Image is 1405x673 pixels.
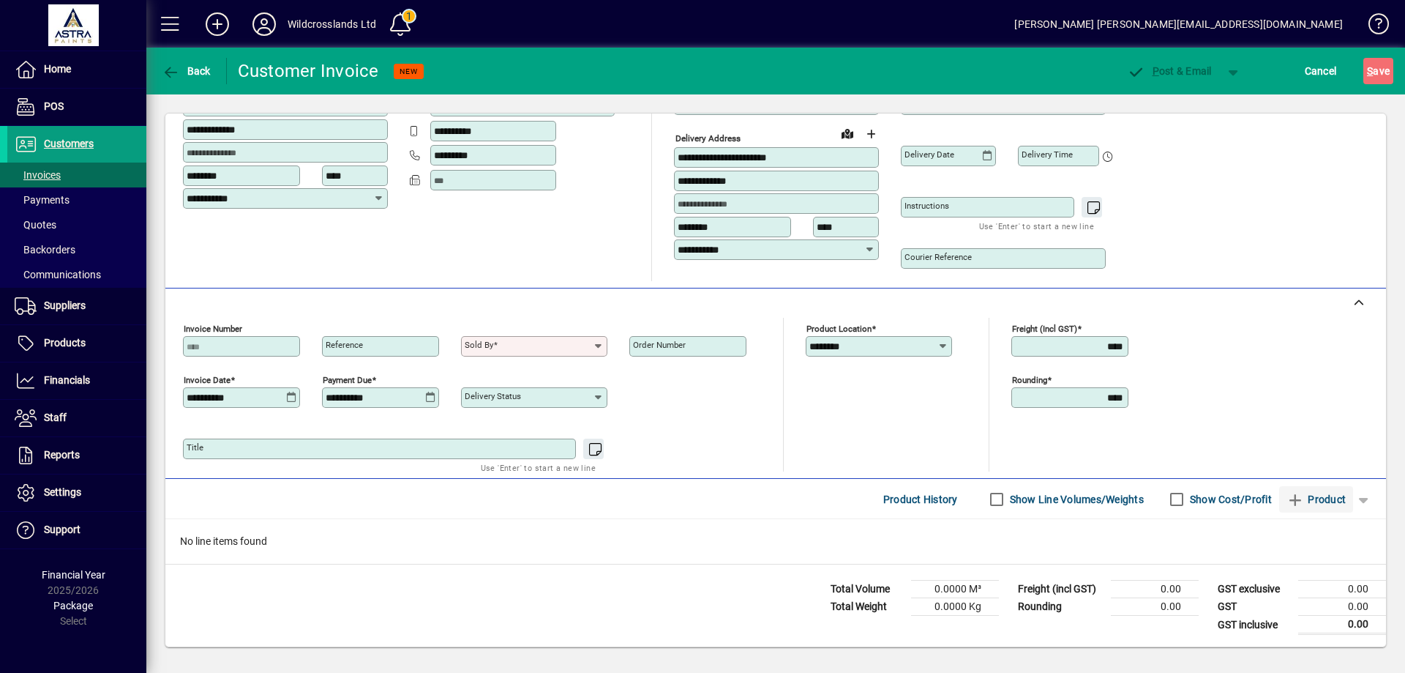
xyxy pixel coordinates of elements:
[44,524,80,535] span: Support
[1367,59,1390,83] span: ave
[877,486,964,513] button: Product History
[53,600,93,611] span: Package
[194,11,241,37] button: Add
[465,340,493,350] mat-label: Sold by
[7,237,146,262] a: Backorders
[7,325,146,362] a: Products
[1120,58,1219,84] button: Post & Email
[1011,581,1111,598] td: Freight (incl GST)
[7,512,146,549] a: Support
[7,437,146,474] a: Reports
[823,581,911,598] td: Total Volume
[7,187,146,212] a: Payments
[7,400,146,436] a: Staff
[1014,12,1343,36] div: [PERSON_NAME] [PERSON_NAME][EMAIL_ADDRESS][DOMAIN_NAME]
[44,486,81,498] span: Settings
[1007,492,1144,507] label: Show Line Volumes/Weights
[1210,581,1298,598] td: GST exclusive
[836,122,859,145] a: View on map
[823,598,911,616] td: Total Weight
[859,122,883,146] button: Choose address
[241,11,288,37] button: Profile
[1210,598,1298,616] td: GST
[633,340,686,350] mat-label: Order number
[1011,598,1111,616] td: Rounding
[1111,581,1199,598] td: 0.00
[146,58,227,84] app-page-header-button: Back
[806,324,872,334] mat-label: Product location
[1012,324,1077,334] mat-label: Freight (incl GST)
[44,300,86,311] span: Suppliers
[184,375,231,385] mat-label: Invoice date
[1012,375,1047,385] mat-label: Rounding
[1298,581,1386,598] td: 0.00
[1153,65,1159,77] span: P
[238,59,379,83] div: Customer Invoice
[904,201,949,211] mat-label: Instructions
[1363,58,1393,84] button: Save
[979,217,1094,234] mat-hint: Use 'Enter' to start a new line
[7,288,146,324] a: Suppliers
[1298,598,1386,616] td: 0.00
[1127,65,1212,77] span: ost & Email
[15,244,75,256] span: Backorders
[323,375,372,385] mat-label: Payment due
[15,169,61,181] span: Invoices
[1111,598,1199,616] td: 0.00
[1022,149,1073,160] mat-label: Delivery time
[481,459,596,476] mat-hint: Use 'Enter' to start a new line
[1305,59,1337,83] span: Cancel
[7,362,146,399] a: Financials
[904,149,954,160] mat-label: Delivery date
[7,475,146,511] a: Settings
[158,58,214,84] button: Back
[7,89,146,125] a: POS
[165,519,1386,564] div: No line items found
[184,324,242,334] mat-label: Invoice number
[15,194,70,206] span: Payments
[44,412,67,423] span: Staff
[1286,488,1346,511] span: Product
[1367,65,1373,77] span: S
[1298,616,1386,634] td: 0.00
[7,212,146,237] a: Quotes
[15,269,101,280] span: Communications
[44,449,80,461] span: Reports
[44,63,71,75] span: Home
[44,100,64,112] span: POS
[1210,616,1298,634] td: GST inclusive
[326,340,363,350] mat-label: Reference
[162,65,211,77] span: Back
[44,337,86,349] span: Products
[7,51,146,88] a: Home
[7,163,146,187] a: Invoices
[44,138,94,149] span: Customers
[42,569,105,581] span: Financial Year
[1187,492,1272,507] label: Show Cost/Profit
[1301,58,1341,84] button: Cancel
[44,374,90,386] span: Financials
[15,219,56,231] span: Quotes
[883,488,958,511] span: Product History
[911,581,999,598] td: 0.0000 M³
[187,442,203,453] mat-label: Title
[400,67,418,76] span: NEW
[288,12,376,36] div: Wildcrosslands Ltd
[1357,3,1387,51] a: Knowledge Base
[7,262,146,287] a: Communications
[911,598,999,616] td: 0.0000 Kg
[904,252,972,262] mat-label: Courier Reference
[1279,486,1353,513] button: Product
[465,391,521,401] mat-label: Delivery status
